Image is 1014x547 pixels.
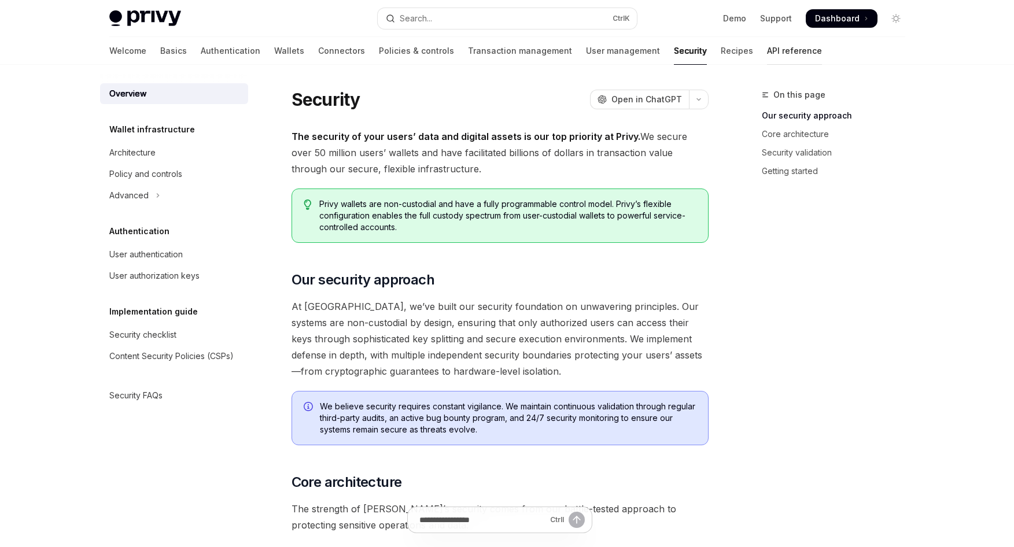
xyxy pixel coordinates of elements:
[109,87,146,101] div: Overview
[100,346,248,367] a: Content Security Policies (CSPs)
[674,37,707,65] a: Security
[109,269,200,283] div: User authorization keys
[611,94,682,105] span: Open in ChatGPT
[586,37,660,65] a: User management
[109,305,198,319] h5: Implementation guide
[773,88,825,102] span: On this page
[590,90,689,109] button: Open in ChatGPT
[379,37,454,65] a: Policies & controls
[109,224,169,238] h5: Authentication
[292,131,640,142] strong: The security of your users’ data and digital assets is our top priority at Privy.
[109,146,156,160] div: Architecture
[109,328,176,342] div: Security checklist
[721,37,753,65] a: Recipes
[304,199,312,210] svg: Tip
[762,125,915,143] a: Core architecture
[767,37,822,65] a: API reference
[468,37,572,65] a: Transaction management
[201,37,260,65] a: Authentication
[109,123,195,136] h5: Wallet infrastructure
[815,13,860,24] span: Dashboard
[806,9,877,28] a: Dashboard
[274,37,304,65] a: Wallets
[100,185,248,206] button: Toggle Advanced section
[378,8,637,29] button: Open search
[100,324,248,345] a: Security checklist
[318,37,365,65] a: Connectors
[109,189,149,202] div: Advanced
[292,271,434,289] span: Our security approach
[292,89,360,110] h1: Security
[887,9,905,28] button: Toggle dark mode
[762,143,915,162] a: Security validation
[760,13,792,24] a: Support
[100,142,248,163] a: Architecture
[762,162,915,180] a: Getting started
[109,10,181,27] img: light logo
[100,83,248,104] a: Overview
[762,106,915,125] a: Our security approach
[109,37,146,65] a: Welcome
[109,349,234,363] div: Content Security Policies (CSPs)
[723,13,746,24] a: Demo
[292,128,709,177] span: We secure over 50 million users’ wallets and have facilitated billions of dollars in transaction ...
[613,14,630,23] span: Ctrl K
[109,247,183,261] div: User authentication
[100,265,248,286] a: User authorization keys
[100,164,248,184] a: Policy and controls
[160,37,187,65] a: Basics
[109,167,182,181] div: Policy and controls
[292,298,709,379] span: At [GEOGRAPHIC_DATA], we’ve built our security foundation on unwavering principles. Our systems a...
[400,12,432,25] div: Search...
[319,198,696,233] span: Privy wallets are non-custodial and have a fully programmable control model. Privy’s flexible con...
[100,244,248,265] a: User authentication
